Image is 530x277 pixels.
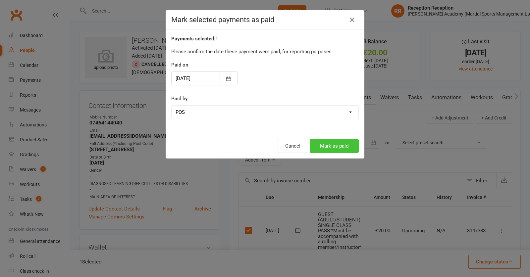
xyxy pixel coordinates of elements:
label: Paid on [171,61,188,69]
label: Paid by [171,95,187,103]
h4: Mark selected payments as paid [171,16,359,24]
button: Close [347,15,357,25]
button: Mark as paid [310,139,359,153]
p: Please confirm the date these payment were paid, for reporting purposes: [171,48,359,56]
strong: Payments selected: [171,36,215,42]
button: Cancel [278,139,308,153]
div: 1 [171,35,359,43]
